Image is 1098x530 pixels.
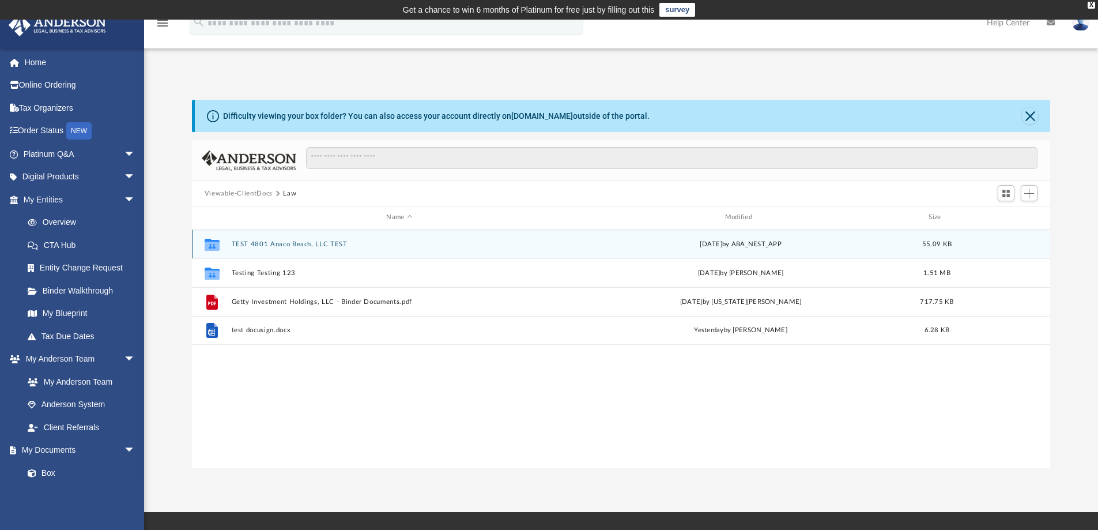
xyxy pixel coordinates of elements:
[124,348,147,371] span: arrow_drop_down
[923,269,950,276] span: 1.51 MB
[5,14,110,36] img: Anderson Advisors Platinum Portal
[16,370,141,393] a: My Anderson Team
[1088,2,1095,9] div: close
[8,348,147,371] a: My Anderson Teamarrow_drop_down
[8,188,153,211] a: My Entitiesarrow_drop_down
[8,142,153,166] a: Platinum Q&Aarrow_drop_down
[193,16,205,28] i: search
[16,416,147,439] a: Client Referrals
[231,212,567,223] div: Name
[16,393,147,416] a: Anderson System
[8,166,153,189] a: Digital Productsarrow_drop_down
[8,439,147,462] a: My Documentsarrow_drop_down
[223,110,650,122] div: Difficulty viewing your box folder? You can also access your account directly on outside of the p...
[16,461,141,484] a: Box
[306,147,1037,169] input: Search files and folders
[572,212,909,223] div: Modified
[205,189,273,199] button: Viewable-ClientDocs
[16,234,153,257] a: CTA Hub
[965,212,1046,223] div: id
[156,22,169,30] a: menu
[8,51,153,74] a: Home
[16,484,147,508] a: Meeting Minutes
[403,3,655,17] div: Get a chance to win 6 months of Platinum for free just by filling out this
[572,268,908,278] div: [DATE] by [PERSON_NAME]
[16,211,153,234] a: Overview
[16,257,153,280] a: Entity Change Request
[922,240,952,247] span: 55.09 KB
[66,122,92,140] div: NEW
[924,327,949,333] span: 6.28 KB
[572,325,908,336] div: by [PERSON_NAME]
[197,212,226,223] div: id
[511,111,573,121] a: [DOMAIN_NAME]
[8,96,153,119] a: Tax Organizers
[914,212,960,223] div: Size
[694,327,723,333] span: yesterday
[1021,185,1038,201] button: Add
[1072,14,1089,31] img: User Pic
[231,326,567,334] button: test docusign.docx
[920,298,953,305] span: 717.75 KB
[16,279,153,302] a: Binder Walkthrough
[124,142,147,166] span: arrow_drop_down
[572,239,908,249] div: [DATE] by ABA_NEST_APP
[659,3,695,17] a: survey
[124,439,147,463] span: arrow_drop_down
[998,185,1015,201] button: Switch to Grid View
[192,230,1051,468] div: grid
[283,189,296,199] button: Law
[572,296,908,307] div: [DATE] by [US_STATE][PERSON_NAME]
[8,74,153,97] a: Online Ordering
[1022,108,1038,124] button: Close
[124,188,147,212] span: arrow_drop_down
[124,166,147,189] span: arrow_drop_down
[231,298,567,306] button: Getty Investment Holdings, LLC - Binder Documents.pdf
[231,240,567,248] button: TEST 4801 Anaco Beach, LLC TEST
[8,119,153,143] a: Order StatusNEW
[16,302,147,325] a: My Blueprint
[156,16,169,30] i: menu
[231,269,567,277] button: Testing Testing 123
[16,325,153,348] a: Tax Due Dates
